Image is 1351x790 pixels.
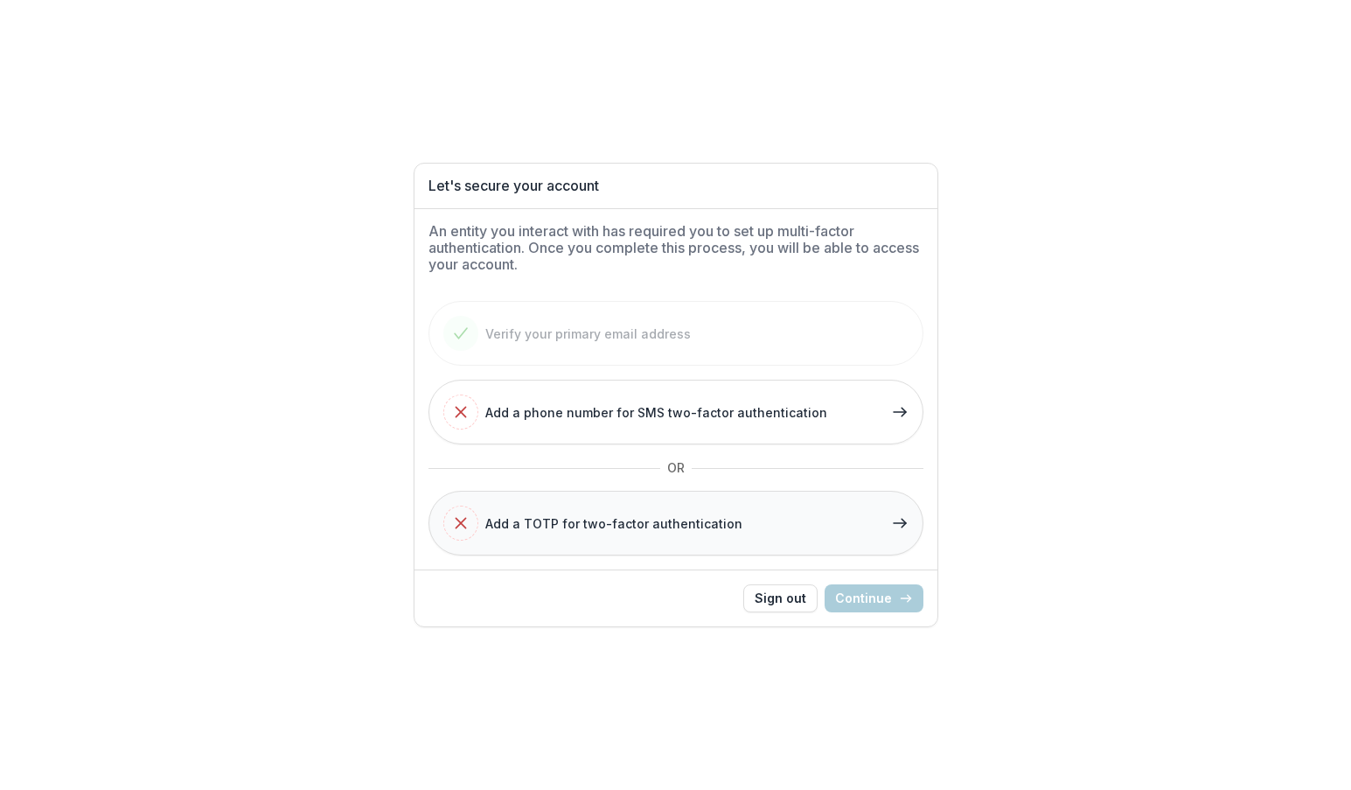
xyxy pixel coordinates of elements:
button: Sign out [743,584,818,612]
span: Add a phone number for SMS two-factor authentication [485,403,827,422]
span: Verify your primary email address [485,325,691,343]
button: Continue [825,584,923,612]
span: OR [660,453,692,482]
button: Add a TOTP for two-factor authentication [428,491,923,556]
h1: Let's secure your account [428,178,923,194]
button: Verify your primary email address [428,301,923,366]
span: Add a TOTP for two-factor authentication [485,514,742,533]
button: Add a phone number for SMS two-factor authentication [428,380,923,444]
h2: An entity you interact with has required you to set up multi-factor authentication. Once you comp... [428,223,923,274]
